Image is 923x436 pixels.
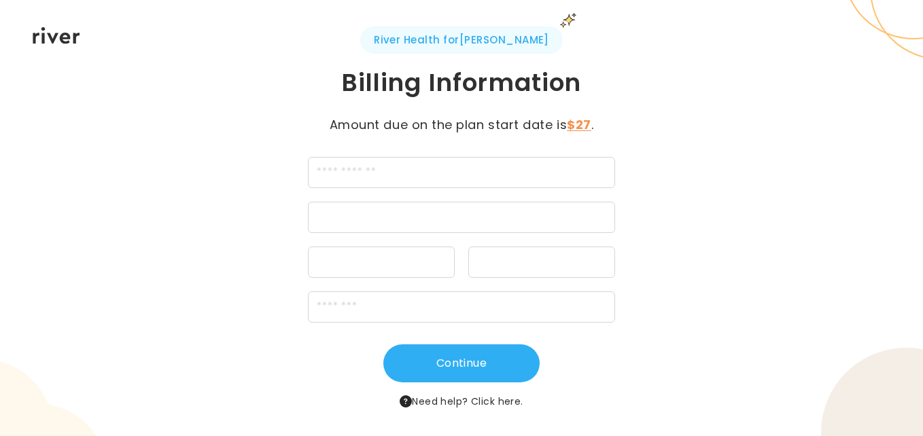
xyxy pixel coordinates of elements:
[242,67,682,99] h1: Billing Information
[308,291,616,323] input: zipCode
[317,257,446,270] iframe: Secure expiration date input frame
[471,393,523,410] button: Click here.
[308,157,616,188] input: cardName
[317,212,607,225] iframe: Secure card number input frame
[383,344,540,382] button: Continue
[400,393,523,410] span: Need help?
[567,116,591,133] strong: $27
[309,115,614,134] p: Amount due on the plan start date is .
[477,257,606,270] iframe: Secure CVC input frame
[360,26,563,54] span: River Health for [PERSON_NAME]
